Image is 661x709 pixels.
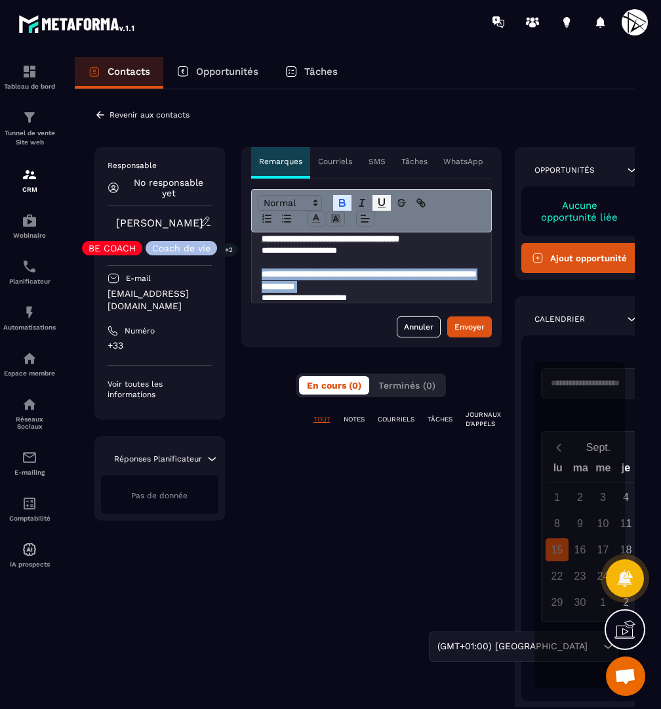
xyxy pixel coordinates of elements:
[196,66,258,77] p: Opportunités
[75,57,163,89] a: Contacts
[3,469,56,476] p: E-mailing
[429,632,618,662] div: Search for option
[110,110,190,119] p: Revenir aux contacts
[466,410,501,429] p: JOURNAUX D'APPELS
[521,243,639,273] button: Ajout opportunité
[313,415,330,424] p: TOUT
[534,165,595,175] p: Opportunités
[125,326,155,336] p: Numéro
[534,314,585,324] p: Calendrier
[126,177,212,198] p: No responsable yet
[3,370,56,377] p: Espace membre
[108,288,212,312] p: [EMAIL_ADDRESS][DOMAIN_NAME]
[371,376,443,395] button: Terminés (0)
[401,156,428,167] p: Tâches
[606,656,645,696] div: Ouvrir le chat
[3,416,56,430] p: Réseaux Sociaux
[108,160,212,171] p: Responsable
[259,156,302,167] p: Remarques
[22,213,37,228] img: automations
[318,156,352,167] p: Courriels
[131,491,188,500] span: Pas de donnée
[271,57,351,89] a: Tâches
[163,57,271,89] a: Opportunités
[3,83,56,90] p: Tableau de bord
[3,186,56,193] p: CRM
[534,200,626,223] p: Aucune opportunité liée
[22,351,37,366] img: automations
[3,129,56,147] p: Tunnel de vente Site web
[3,249,56,295] a: schedulerschedulerPlanificateur
[3,278,56,285] p: Planificateur
[18,12,136,35] img: logo
[22,305,37,320] img: automations
[3,387,56,440] a: social-networksocial-networkRéseaux Sociaux
[3,324,56,331] p: Automatisations
[614,512,637,535] div: 11
[114,454,202,464] p: Réponses Planificateur
[22,397,37,412] img: social-network
[3,100,56,157] a: formationformationTunnel de vente Site web
[116,217,203,229] a: [PERSON_NAME]
[307,380,361,391] span: En cours (0)
[126,273,151,284] p: E-mail
[3,561,56,568] p: IA prospects
[108,379,212,400] p: Voir toutes les informations
[299,376,369,395] button: En cours (0)
[108,339,212,352] p: +33
[152,244,210,253] p: Coach de vie
[22,496,37,511] img: accountant
[378,380,435,391] span: Terminés (0)
[447,316,492,337] button: Envoyer
[22,64,37,79] img: formation
[3,440,56,486] a: emailemailE-mailing
[108,66,150,77] p: Contacts
[3,341,56,387] a: automationsautomationsEspace membre
[304,66,338,77] p: Tâches
[344,415,365,424] p: NOTES
[428,415,452,424] p: TÂCHES
[220,243,237,257] p: +2
[3,515,56,522] p: Comptabilité
[22,167,37,183] img: formation
[614,459,637,482] div: je
[3,295,56,341] a: automationsautomationsAutomatisations
[3,232,56,239] p: Webinaire
[3,157,56,203] a: formationformationCRM
[443,156,483,167] p: WhatsApp
[397,316,441,337] button: Annuler
[89,244,136,253] p: BE COACH
[369,156,386,167] p: SMS
[3,54,56,100] a: formationformationTableau de bord
[22,450,37,465] img: email
[3,203,56,249] a: automationsautomationsWebinaire
[614,486,637,509] div: 4
[434,639,590,654] span: (GMT+01:00) [GEOGRAPHIC_DATA]
[22,259,37,274] img: scheduler
[3,486,56,532] a: accountantaccountantComptabilité
[378,415,414,424] p: COURRIELS
[22,110,37,125] img: formation
[22,542,37,557] img: automations
[614,538,637,561] div: 18
[454,320,485,333] div: Envoyer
